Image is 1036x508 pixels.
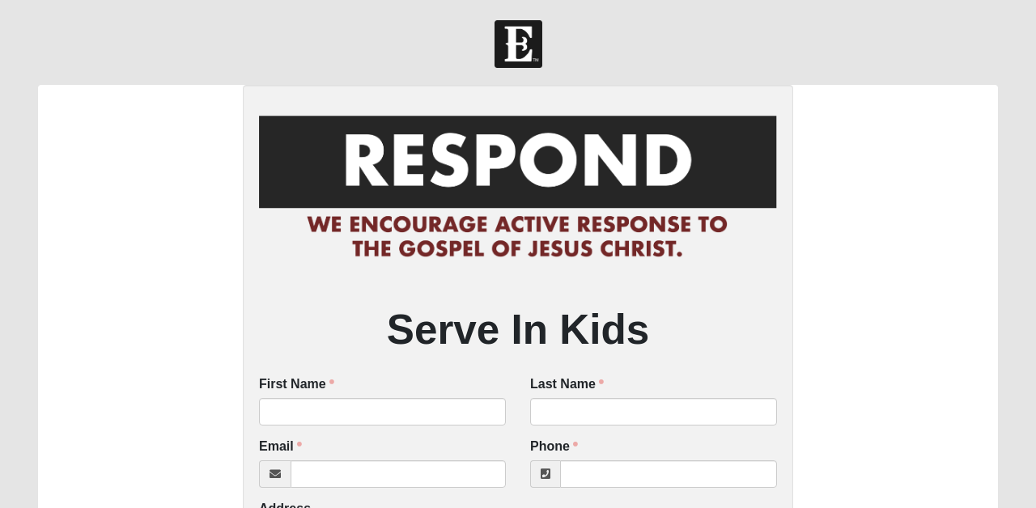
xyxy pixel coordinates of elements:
h2: Serve In Kids [259,305,777,354]
img: Church of Eleven22 Logo [495,20,542,68]
label: Phone [530,438,578,456]
img: RespondCardHeader.png [259,101,777,274]
label: Email [259,438,302,456]
label: Last Name [530,375,604,394]
label: First Name [259,375,334,394]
